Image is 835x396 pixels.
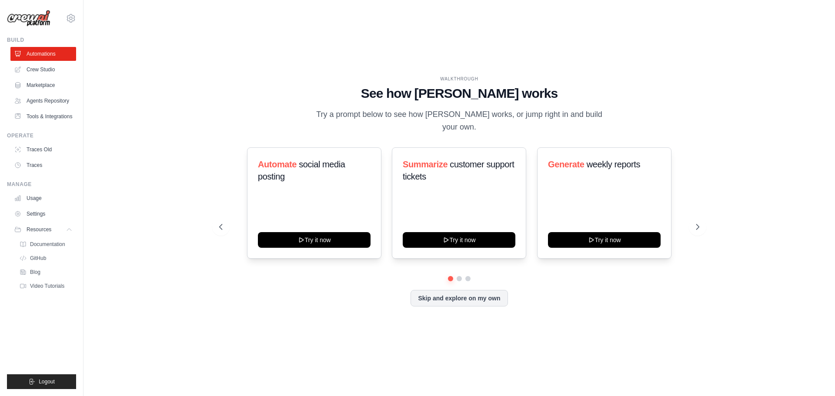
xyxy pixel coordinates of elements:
div: Manage [7,181,76,188]
span: Summarize [403,160,448,169]
button: Try it now [548,232,661,248]
a: Video Tutorials [16,280,76,292]
a: Tools & Integrations [10,110,76,123]
button: Try it now [403,232,515,248]
span: customer support tickets [403,160,514,181]
div: Operate [7,132,76,139]
a: Marketplace [10,78,76,92]
span: Blog [30,269,40,276]
span: Generate [548,160,584,169]
span: Automate [258,160,297,169]
button: Try it now [258,232,371,248]
a: Usage [10,191,76,205]
button: Resources [10,223,76,236]
span: GitHub [30,255,46,262]
span: Logout [39,378,55,385]
span: weekly reports [586,160,640,169]
a: Automations [10,47,76,61]
button: Logout [7,374,76,389]
h1: See how [PERSON_NAME] works [219,86,699,101]
img: Logo [7,10,50,27]
div: WALKTHROUGH [219,76,699,82]
span: Resources [27,226,51,233]
p: Try a prompt below to see how [PERSON_NAME] works, or jump right in and build your own. [313,108,605,134]
button: Skip and explore on my own [411,290,508,306]
a: Traces Old [10,143,76,156]
span: Documentation [30,241,65,248]
span: social media posting [258,160,345,181]
a: Agents Repository [10,94,76,108]
a: Settings [10,207,76,221]
div: Build [7,37,76,43]
span: Video Tutorials [30,283,64,290]
a: Crew Studio [10,63,76,77]
a: GitHub [16,252,76,264]
a: Blog [16,266,76,278]
a: Traces [10,158,76,172]
a: Documentation [16,238,76,250]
